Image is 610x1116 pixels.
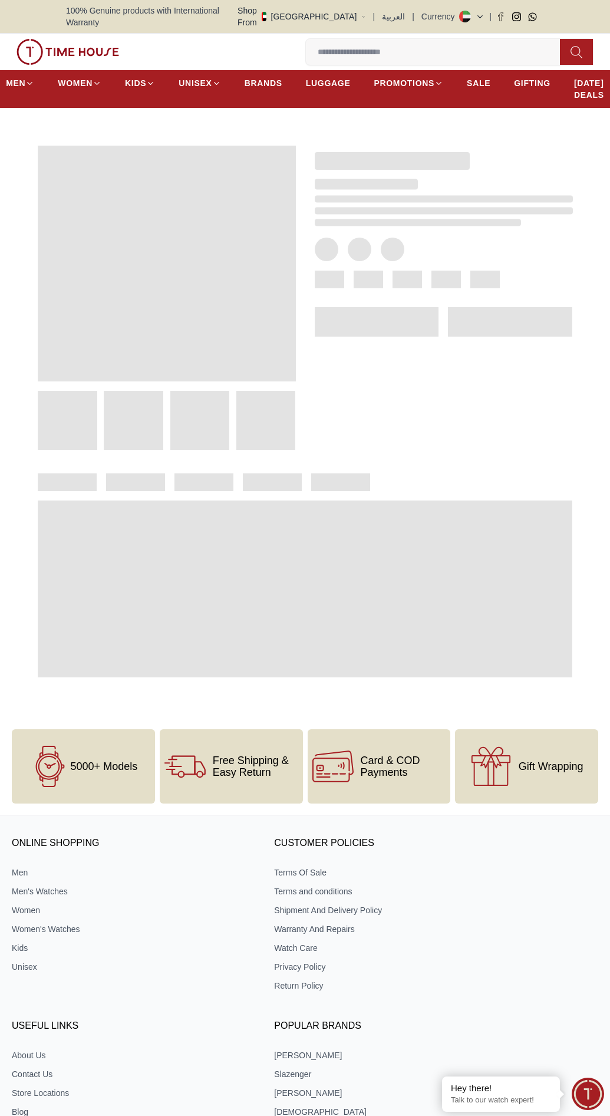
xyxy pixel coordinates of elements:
[412,11,414,22] span: |
[574,73,604,106] a: [DATE] DEALS
[12,1068,248,1080] a: Contact Us
[514,77,550,89] span: GIFTING
[12,867,248,878] a: Men
[274,980,510,992] a: Return Policy
[467,73,490,94] a: SALE
[17,39,119,65] img: ...
[274,885,510,897] a: Terms and conditions
[125,77,146,89] span: KIDS
[245,77,282,89] span: BRANDS
[274,1087,510,1099] a: [PERSON_NAME]
[12,1049,248,1061] a: About Us
[12,904,248,916] a: Women
[421,11,460,22] div: Currency
[361,755,446,778] span: Card & COD Payments
[382,11,405,22] button: العربية
[528,12,537,21] a: Whatsapp
[451,1095,551,1105] p: Talk to our watch expert!
[179,73,220,94] a: UNISEX
[572,1078,604,1110] div: Chat Widget
[58,73,101,94] a: WOMEN
[519,761,583,772] span: Gift Wrapping
[12,1018,248,1035] h3: USEFUL LINKS
[66,5,238,28] span: 100% Genuine products with International Warranty
[238,5,366,28] button: Shop From[GEOGRAPHIC_DATA]
[512,12,521,21] a: Instagram
[125,73,155,94] a: KIDS
[306,73,351,94] a: LUGGAGE
[374,73,443,94] a: PROMOTIONS
[12,1087,248,1099] a: Store Locations
[274,867,510,878] a: Terms Of Sale
[467,77,490,89] span: SALE
[179,77,212,89] span: UNISEX
[274,904,510,916] a: Shipment And Delivery Policy
[12,835,248,852] h3: ONLINE SHOPPING
[451,1082,551,1094] div: Hey there!
[58,77,93,89] span: WOMEN
[574,77,604,101] span: [DATE] DEALS
[71,761,138,772] span: 5000+ Models
[373,11,375,22] span: |
[496,12,505,21] a: Facebook
[274,923,510,935] a: Warranty And Repairs
[12,942,248,954] a: Kids
[6,73,34,94] a: MEN
[514,73,550,94] a: GIFTING
[274,961,510,973] a: Privacy Policy
[274,1049,510,1061] a: [PERSON_NAME]
[12,885,248,897] a: Men's Watches
[262,12,266,21] img: United Arab Emirates
[213,755,298,778] span: Free Shipping & Easy Return
[374,77,434,89] span: PROMOTIONS
[12,961,248,973] a: Unisex
[274,1018,510,1035] h3: Popular Brands
[306,77,351,89] span: LUGGAGE
[274,835,510,852] h3: CUSTOMER POLICIES
[6,77,25,89] span: MEN
[489,11,492,22] span: |
[12,923,248,935] a: Women's Watches
[245,73,282,94] a: BRANDS
[274,942,510,954] a: Watch Care
[274,1068,510,1080] a: Slazenger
